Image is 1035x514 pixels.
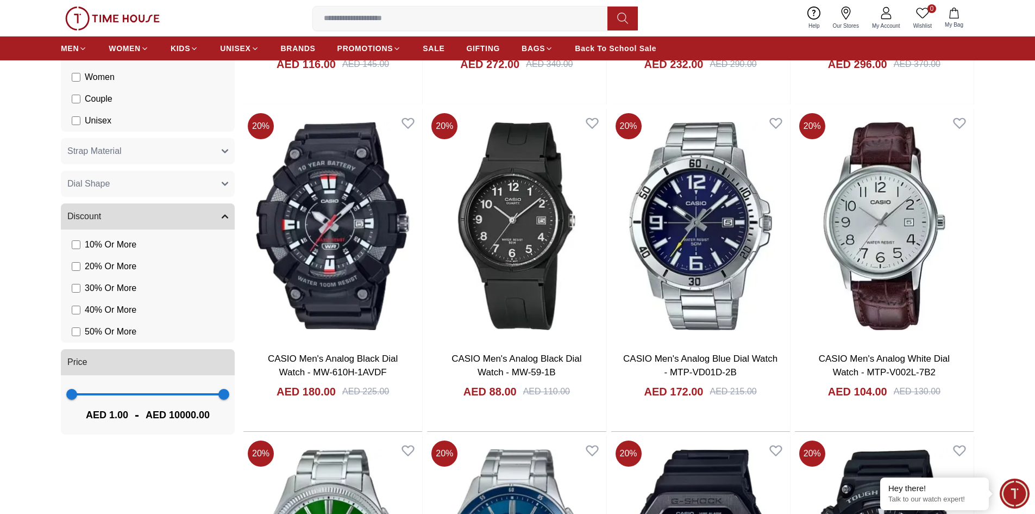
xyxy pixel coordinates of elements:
span: 40 % Or More [85,304,136,317]
h4: AED 180.00 [277,384,336,399]
span: Our Stores [829,22,863,30]
h4: AED 172.00 [644,384,704,399]
a: CASIO Men's Analog Black Dial Watch - MW-59-1B [451,354,581,378]
span: 20 % Or More [85,260,136,273]
span: MEN [61,43,79,54]
span: KIDS [171,43,190,54]
span: - [128,406,146,424]
div: AED 145.00 [342,58,389,71]
span: 20 % [799,113,825,139]
span: 20 % [799,441,825,467]
span: Women [85,71,115,84]
a: CASIO Men's Analog Black Dial Watch - MW-610H-1AVDF [268,354,398,378]
div: AED 290.00 [710,58,756,71]
a: Our Stores [826,4,865,32]
span: Back To School Sale [575,43,656,54]
a: 0Wishlist [907,4,938,32]
a: CASIO Men's Analog White Dial Watch - MTP-V002L-7B2 [819,354,950,378]
a: KIDS [171,39,198,58]
a: SALE [423,39,444,58]
span: 50 % Or More [85,325,136,338]
span: 0 [927,4,936,13]
span: My Bag [940,21,968,29]
span: 20 % [248,441,274,467]
button: My Bag [938,5,970,31]
button: Price [61,349,235,375]
span: 20 % [616,441,642,467]
span: 20 % [616,113,642,139]
input: Women [72,73,80,82]
span: 10 % Or More [85,238,136,251]
h4: AED 88.00 [463,384,517,399]
span: Price [67,356,87,369]
div: Hey there! [888,483,981,494]
a: UNISEX [220,39,259,58]
div: AED 215.00 [710,385,756,398]
input: 10% Or More [72,240,80,249]
span: Couple [85,92,112,106]
span: BAGS [522,43,545,54]
span: Strap Material [67,145,122,158]
span: UNISEX [220,43,250,54]
span: Unisex [85,114,111,127]
div: AED 225.00 [342,385,389,398]
span: GIFTING [466,43,500,54]
button: Discount [61,203,235,230]
span: BRANDS [281,43,316,54]
a: BAGS [522,39,553,58]
span: Wishlist [909,22,936,30]
img: CASIO Men's Analog White Dial Watch - MTP-V002L-7B2 [795,109,974,343]
input: Couple [72,95,80,103]
input: 30% Or More [72,284,80,293]
div: AED 110.00 [523,385,570,398]
img: CASIO Men's Analog Black Dial Watch - MW-610H-1AVDF [243,109,422,343]
h4: AED 272.00 [460,57,519,72]
span: AED 1.00 [86,407,128,423]
span: 20 % [431,441,457,467]
span: WOMEN [109,43,141,54]
a: GIFTING [466,39,500,58]
a: CASIO Men's Analog Blue Dial Watch - MTP-VD01D-2B [623,354,777,378]
div: Chat Widget [1000,479,1030,509]
h4: AED 116.00 [277,57,336,72]
span: SALE [423,43,444,54]
a: PROMOTIONS [337,39,402,58]
span: My Account [868,22,905,30]
div: AED 130.00 [894,385,940,398]
input: Unisex [72,116,80,125]
span: Discount [67,210,101,223]
span: AED 10000.00 [146,407,210,423]
span: Dial Shape [67,177,110,190]
span: Help [804,22,824,30]
a: Back To School Sale [575,39,656,58]
input: 50% Or More [72,327,80,336]
div: AED 370.00 [894,58,940,71]
a: BRANDS [281,39,316,58]
input: 40% Or More [72,306,80,314]
h4: AED 232.00 [644,57,704,72]
div: AED 340.00 [526,58,573,71]
span: 20 % [431,113,457,139]
span: 20 % [248,113,274,139]
h4: AED 296.00 [828,57,887,72]
p: Talk to our watch expert! [888,495,981,504]
img: ... [65,7,160,30]
button: Strap Material [61,138,235,164]
img: CASIO Men's Analog Black Dial Watch - MW-59-1B [427,109,606,343]
a: MEN [61,39,87,58]
span: PROMOTIONS [337,43,393,54]
img: CASIO Men's Analog Blue Dial Watch - MTP-VD01D-2B [611,109,790,343]
button: Dial Shape [61,171,235,197]
a: WOMEN [109,39,149,58]
span: 30 % Or More [85,282,136,295]
input: 20% Or More [72,262,80,271]
a: Help [802,4,826,32]
h4: AED 104.00 [828,384,887,399]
